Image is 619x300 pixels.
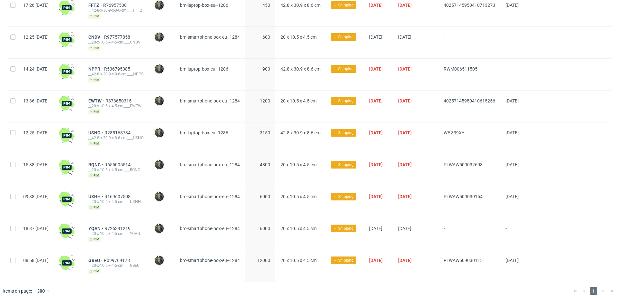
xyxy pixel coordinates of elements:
[444,130,464,135] span: WE 339XY
[398,258,412,263] span: [DATE]
[280,162,317,167] span: 20 x 10.5 x 4.5 cm
[398,226,411,231] span: [DATE]
[104,258,131,263] a: R099769178
[103,3,131,8] a: R769575001
[333,34,354,40] span: → Shipping
[88,258,104,263] a: GBEU
[23,130,49,135] span: 12:25 [DATE]
[262,66,270,72] span: 900
[59,32,74,47] img: wHgJFi1I6lmhQAAAABJRU5ErkJggg==
[59,255,74,271] img: wHgJFi1I6lmhQAAAABJRU5ErkJggg==
[369,3,383,8] span: [DATE]
[59,96,74,111] img: wHgJFi1I6lmhQAAAABJRU5ErkJggg==
[88,135,144,140] div: __42-8-x-30-9-x-8-6-cm____USNO
[369,98,383,103] span: [DATE]
[104,194,132,199] a: R169607508
[333,98,354,104] span: → Shipping
[398,34,411,40] span: [DATE]
[280,258,317,263] span: 20 x 10.5 x 4.5 cm
[88,109,101,114] span: pim
[333,66,354,72] span: → Shipping
[88,199,144,204] div: __20-x-10-5-x-4-5-cm____UXHH
[398,130,412,135] span: [DATE]
[369,194,383,199] span: [DATE]
[180,130,228,135] span: bm-laptop-box-eu--1286
[88,194,104,199] a: UXHH
[88,72,144,77] div: __42-8-x-30-9-x-8-6-cm____NPPR
[262,3,270,8] span: 450
[88,3,103,8] a: FFTZ
[444,226,495,242] span: -
[444,66,477,72] span: RWM006511505
[180,226,240,231] span: bm-smartphone-box-eu--1284
[280,34,317,40] span: 20 x 10.5 x 4.5 cm
[369,66,383,72] span: [DATE]
[88,130,104,135] a: USNO
[23,226,49,231] span: 18:37 [DATE]
[444,258,483,263] span: PLWAW509030115
[88,269,101,274] span: pim
[260,98,270,103] span: 1200
[88,98,105,103] a: EWTW
[369,226,382,231] span: [DATE]
[88,40,144,45] div: __20-x-10-5-x-4-5-cm____CNDV
[506,162,519,167] span: [DATE]
[59,191,74,207] img: wHgJFi1I6lmhQAAAABJRU5ErkJggg==
[59,160,74,175] img: wHgJFi1I6lmhQAAAABJRU5ErkJggg==
[506,130,519,135] span: [DATE]
[506,258,519,263] span: [DATE]
[398,66,412,72] span: [DATE]
[155,96,164,105] img: Maciej Sobola
[23,3,49,8] span: 17:26 [DATE]
[260,162,270,167] span: 4800
[280,3,320,8] span: 42.8 x 30.9 x 8.6 cm
[155,64,164,73] img: Maciej Sobola
[333,226,354,231] span: → Shipping
[180,258,240,263] span: bm-smartphone-box-eu--1284
[88,205,101,210] span: pim
[444,3,495,8] span: 40257145950410713273
[23,98,49,103] span: 13:36 [DATE]
[105,98,133,103] a: R873650315
[444,98,495,103] span: 40257145950410615256
[88,103,144,109] div: __20-x-10-5-x-4-5-cm____EWTW
[180,3,228,8] span: bm-laptop-box-eu--1286
[88,14,101,19] span: pim
[23,194,49,199] span: 09:38 [DATE]
[369,130,383,135] span: [DATE]
[104,66,132,72] span: R536795085
[104,226,132,231] a: R726391219
[88,162,104,167] a: RQNC
[88,66,104,72] a: NPPR
[88,167,144,172] div: __20-x-10-5-x-4-5-cm____RQNC
[59,128,74,143] img: wHgJFi1I6lmhQAAAABJRU5ErkJggg==
[155,256,164,265] img: Maciej Sobola
[88,231,144,236] div: __20-x-10-5-x-4-5-cm____YQAN
[88,34,104,40] a: CNDV
[506,66,527,82] span: -
[88,226,104,231] a: YQAN
[260,226,270,231] span: 6000
[506,194,519,199] span: [DATE]
[155,224,164,233] img: Maciej Sobola
[590,287,597,295] span: 1
[3,288,32,294] span: Items on page:
[23,66,49,72] span: 14:24 [DATE]
[280,194,317,199] span: 20 x 10.5 x 4.5 cm
[180,98,240,103] span: bm-smartphone-box-eu--1284
[280,66,320,72] span: 42.8 x 30.9 x 8.6 cm
[333,194,354,199] span: → Shipping
[506,226,527,242] span: -
[398,194,412,199] span: [DATE]
[104,162,132,167] span: R655005514
[23,258,49,263] span: 08:58 [DATE]
[88,8,144,13] div: __42-8-x-30-9-x-8-6-cm____FFTZ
